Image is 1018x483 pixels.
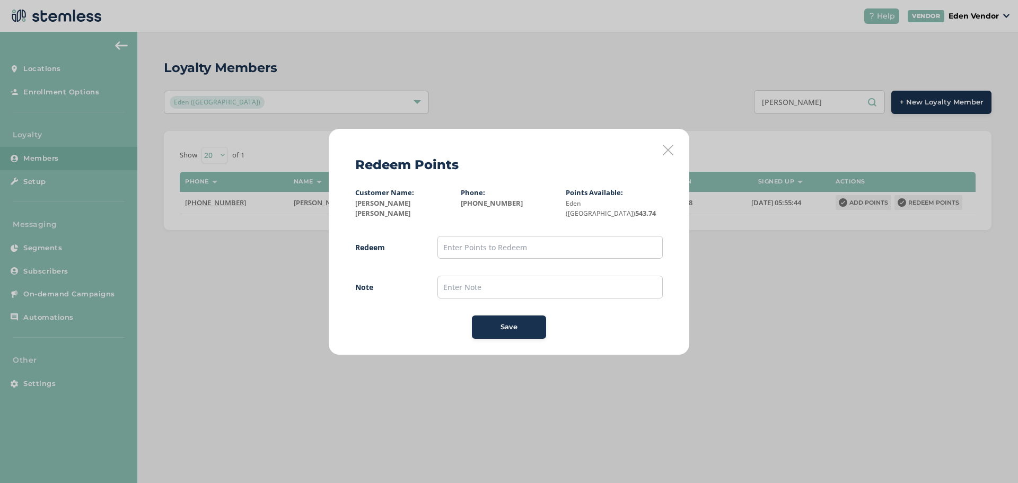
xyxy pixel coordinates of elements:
label: 543.74 [566,198,663,219]
iframe: Chat Widget [965,432,1018,483]
label: Note [355,282,416,293]
input: Enter Points to Redeem [437,236,663,259]
label: [PHONE_NUMBER] [461,198,558,209]
span: Save [501,322,517,332]
label: Redeem [355,242,416,253]
label: Customer Name: [355,188,414,197]
label: [PERSON_NAME] [PERSON_NAME] [355,198,452,219]
h2: Redeem Points [355,155,459,174]
label: Phone: [461,188,485,197]
button: Save [472,315,546,339]
input: Enter Note [437,276,663,298]
label: Points Available: [566,188,623,197]
small: Eden ([GEOGRAPHIC_DATA]) [566,199,635,218]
